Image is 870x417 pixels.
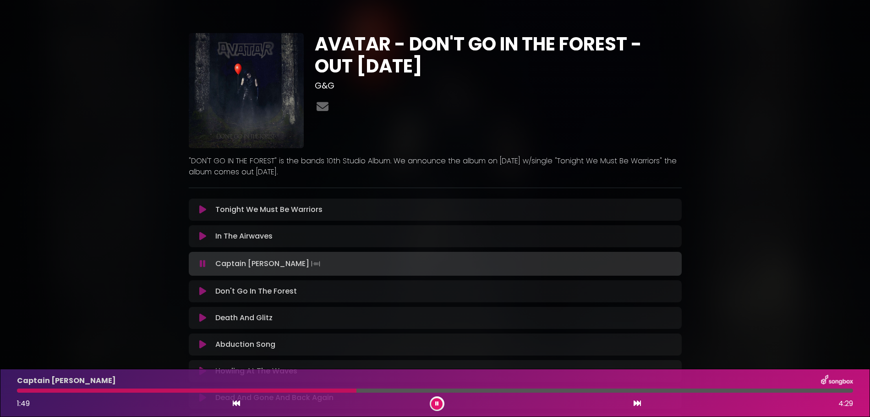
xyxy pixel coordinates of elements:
[838,398,853,409] span: 4:29
[17,398,30,409] span: 1:49
[821,375,853,387] img: songbox-logo-white.png
[189,156,682,178] p: "DON'T GO IN THE FOREST" is the bands 10th Studio Album. We announce the album on [DATE] w/single...
[215,204,323,215] p: Tonight We Must Be Warriors
[215,231,273,242] p: In The Airwaves
[215,366,297,377] p: Howling At The Waves
[215,257,322,270] p: Captain [PERSON_NAME]
[315,33,682,77] h1: AVATAR - DON'T GO IN THE FOREST - OUT [DATE]
[189,33,304,148] img: F2dxkizfSxmxPj36bnub
[315,81,682,91] h3: G&G
[215,312,273,323] p: Death And Glitz
[215,286,297,297] p: Don't Go In The Forest
[309,257,322,270] img: waveform4.gif
[215,339,275,350] p: Abduction Song
[17,375,116,386] p: Captain [PERSON_NAME]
